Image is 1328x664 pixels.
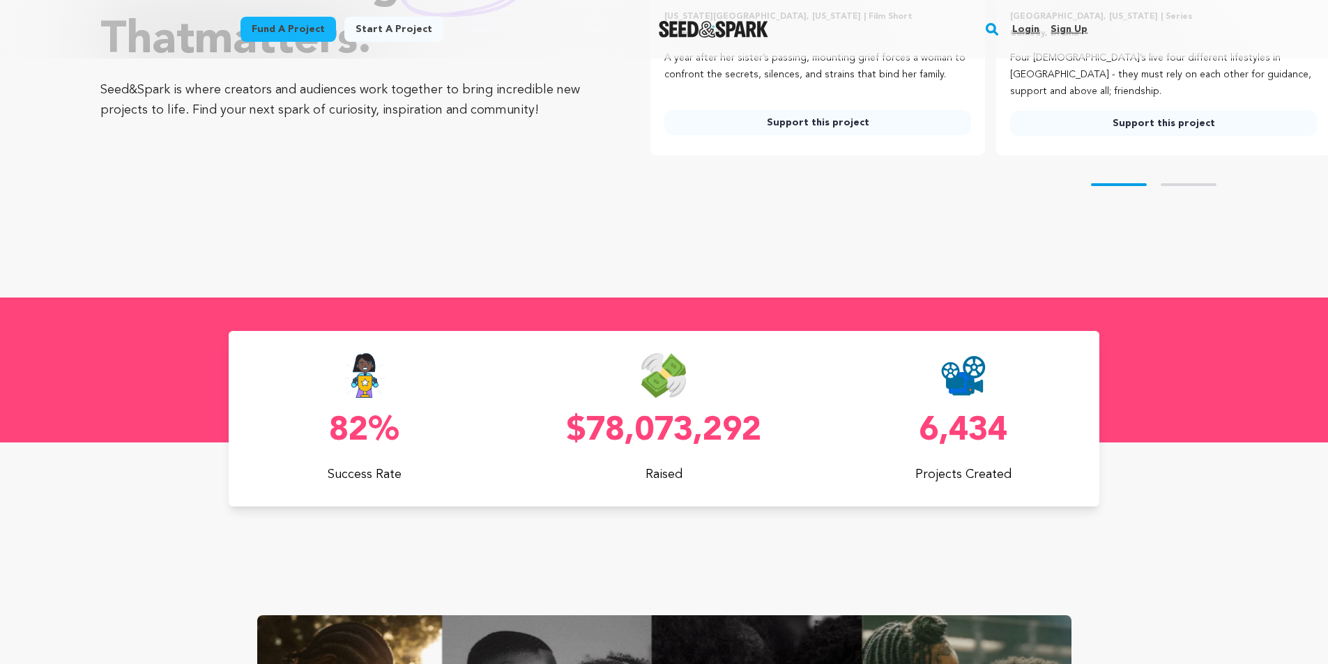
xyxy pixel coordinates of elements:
a: Seed&Spark Homepage [659,21,768,38]
p: 82% [229,415,501,448]
img: Seed&Spark Logo Dark Mode [659,21,768,38]
a: Support this project [664,110,971,135]
p: $78,073,292 [528,415,800,448]
img: Seed&Spark Money Raised Icon [641,353,686,398]
a: Sign up [1051,18,1087,40]
p: Raised [528,465,800,484]
p: Seed&Spark is where creators and audiences work together to bring incredible new projects to life... [100,80,595,121]
span: matters [194,19,358,63]
img: Seed&Spark Success Rate Icon [343,353,386,398]
a: Login [1012,18,1039,40]
p: Four [DEMOGRAPHIC_DATA]’s live four different lifestyles in [GEOGRAPHIC_DATA] - they must rely on... [1010,50,1317,100]
img: Seed&Spark Projects Created Icon [941,353,986,398]
p: A year after her sister’s passing, mounting grief forces a woman to confront the secrets, silence... [664,50,971,84]
p: Success Rate [229,465,501,484]
a: Support this project [1010,111,1317,136]
p: 6,434 [827,415,1099,448]
a: Fund a project [241,17,336,42]
p: Projects Created [827,465,1099,484]
a: Start a project [344,17,443,42]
